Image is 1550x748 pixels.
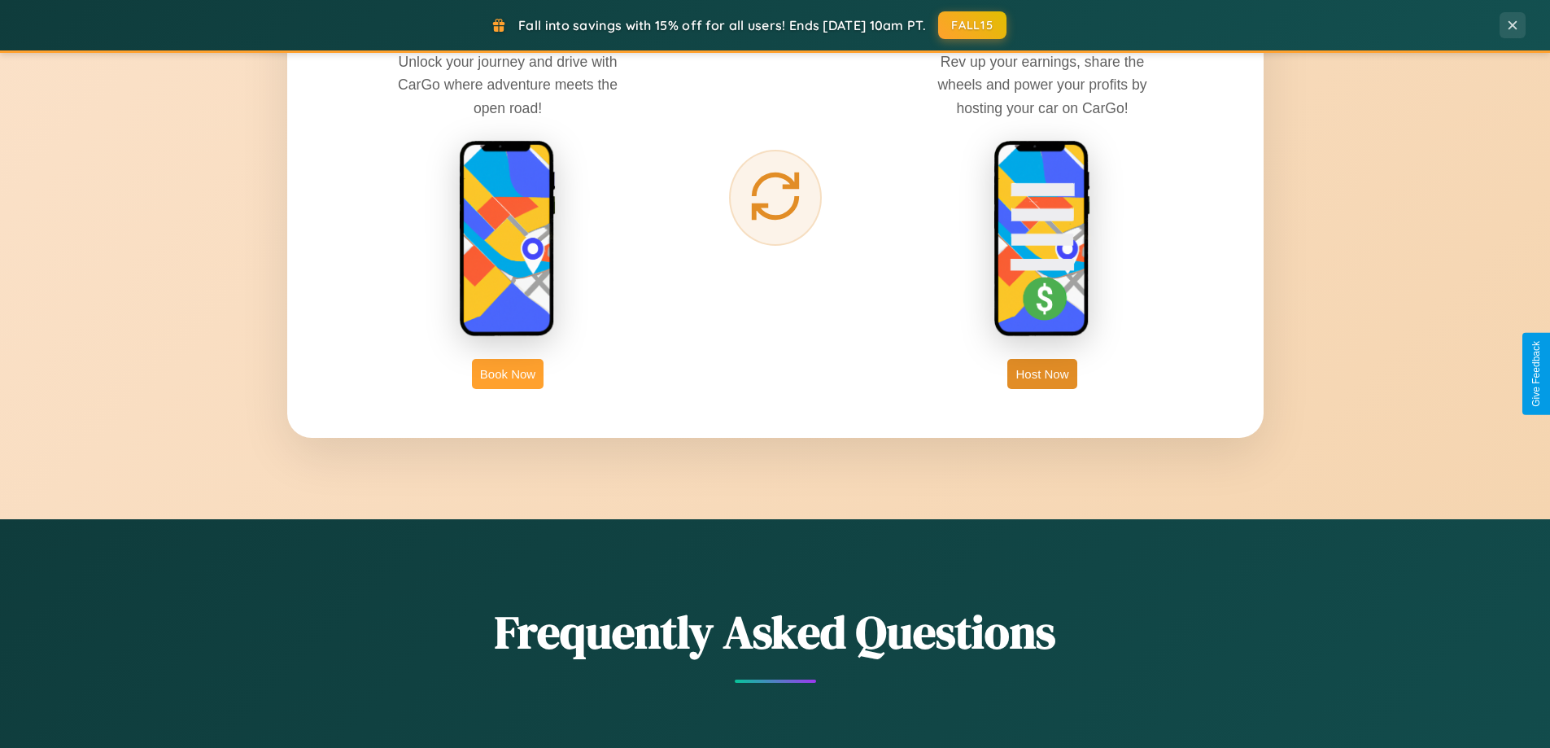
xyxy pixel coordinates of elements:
img: host phone [993,140,1091,339]
span: Fall into savings with 15% off for all users! Ends [DATE] 10am PT. [518,17,926,33]
p: Unlock your journey and drive with CarGo where adventure meets the open road! [386,50,630,119]
button: FALL15 [938,11,1006,39]
img: rent phone [459,140,557,339]
h2: Frequently Asked Questions [287,601,1264,663]
div: Give Feedback [1530,341,1542,407]
button: Book Now [472,359,544,389]
p: Rev up your earnings, share the wheels and power your profits by hosting your car on CarGo! [920,50,1164,119]
button: Host Now [1007,359,1076,389]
